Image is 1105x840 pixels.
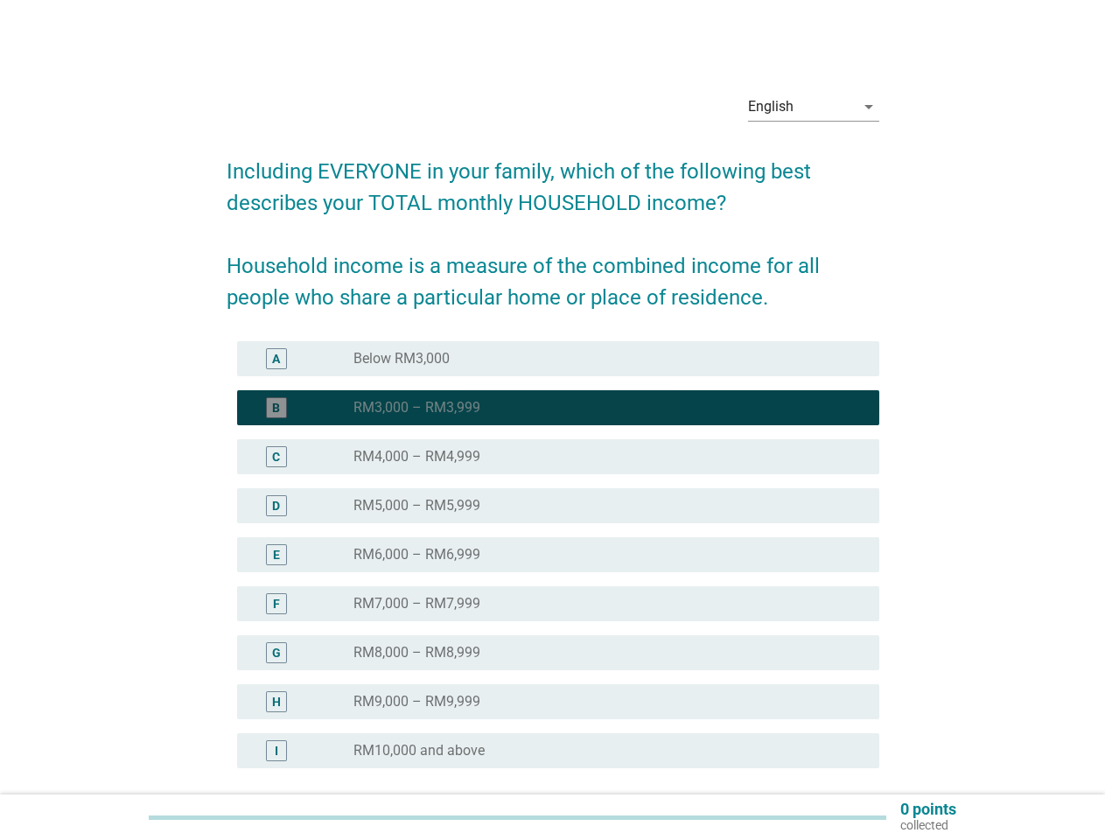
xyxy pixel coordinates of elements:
[748,99,794,115] div: English
[272,350,280,368] div: A
[275,742,278,760] div: I
[353,546,480,563] label: RM6,000 – RM6,999
[900,801,956,817] p: 0 points
[900,817,956,833] p: collected
[353,595,480,612] label: RM7,000 – RM7,999
[272,448,280,466] div: C
[353,448,480,465] label: RM4,000 – RM4,999
[272,693,281,711] div: H
[272,399,280,417] div: B
[227,138,879,313] h2: Including EVERYONE in your family, which of the following best describes your TOTAL monthly HOUSE...
[858,96,879,117] i: arrow_drop_down
[353,399,480,416] label: RM3,000 – RM3,999
[353,350,450,367] label: Below RM3,000
[273,595,280,613] div: F
[353,693,480,710] label: RM9,000 – RM9,999
[272,644,281,662] div: G
[353,742,485,759] label: RM10,000 and above
[353,497,480,514] label: RM5,000 – RM5,999
[273,546,280,564] div: E
[353,644,480,661] label: RM8,000 – RM8,999
[272,497,280,515] div: D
